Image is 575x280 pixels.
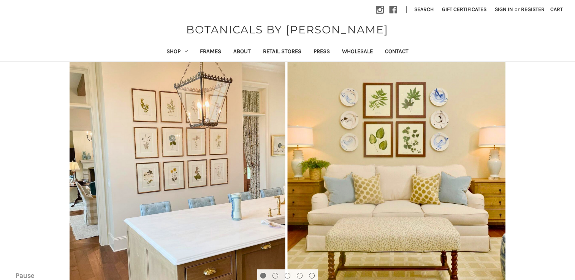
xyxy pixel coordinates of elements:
[336,43,379,61] a: Wholesale
[309,273,315,278] button: Go to slide 5 of 5
[160,43,194,61] a: Shop
[182,22,392,38] a: BOTANICALS BY [PERSON_NAME]
[257,43,307,61] a: Retail Stores
[260,273,266,278] button: Go to slide 1 of 5, active
[550,6,563,13] span: Cart
[194,43,227,61] a: Frames
[227,43,257,61] a: About
[307,43,336,61] a: Press
[402,4,410,16] li: |
[514,5,520,13] span: or
[285,273,290,278] button: Go to slide 3 of 5
[297,273,303,278] button: Go to slide 4 of 5
[379,43,415,61] a: Contact
[272,273,278,278] button: Go to slide 2 of 5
